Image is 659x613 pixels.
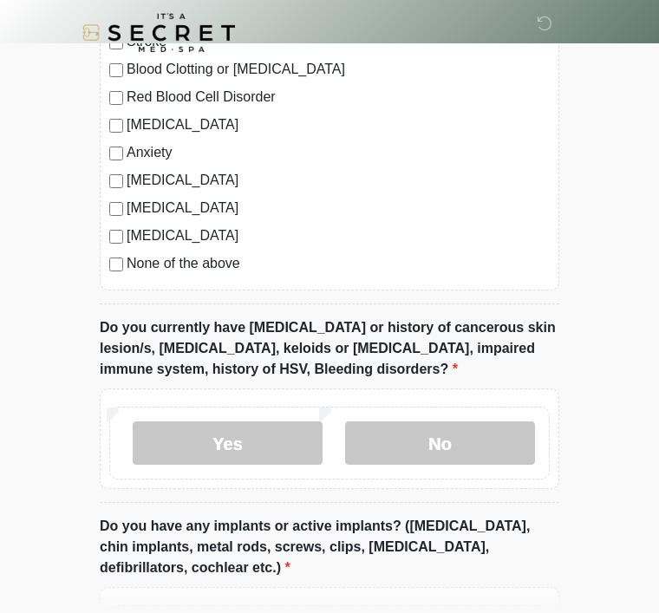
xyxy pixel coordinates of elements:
[109,147,123,160] input: Anxiety
[82,13,235,52] img: It's A Secret Med Spa Logo
[100,317,559,380] label: Do you currently have [MEDICAL_DATA] or history of cancerous skin lesion/s, [MEDICAL_DATA], keloi...
[100,516,559,578] label: Do you have any implants or active implants? ([MEDICAL_DATA], chin implants, metal rods, screws, ...
[127,142,550,163] label: Anxiety
[127,114,550,135] label: [MEDICAL_DATA]
[127,170,550,191] label: [MEDICAL_DATA]
[109,258,123,271] input: None of the above
[109,91,123,105] input: Red Blood Cell Disorder
[345,421,535,465] label: No
[109,202,123,216] input: [MEDICAL_DATA]
[127,198,550,218] label: [MEDICAL_DATA]
[127,253,550,274] label: None of the above
[127,87,550,108] label: Red Blood Cell Disorder
[127,225,550,246] label: [MEDICAL_DATA]
[109,230,123,244] input: [MEDICAL_DATA]
[109,63,123,77] input: Blood Clotting or [MEDICAL_DATA]
[109,174,123,188] input: [MEDICAL_DATA]
[127,59,550,80] label: Blood Clotting or [MEDICAL_DATA]
[133,421,323,465] label: Yes
[109,119,123,133] input: [MEDICAL_DATA]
